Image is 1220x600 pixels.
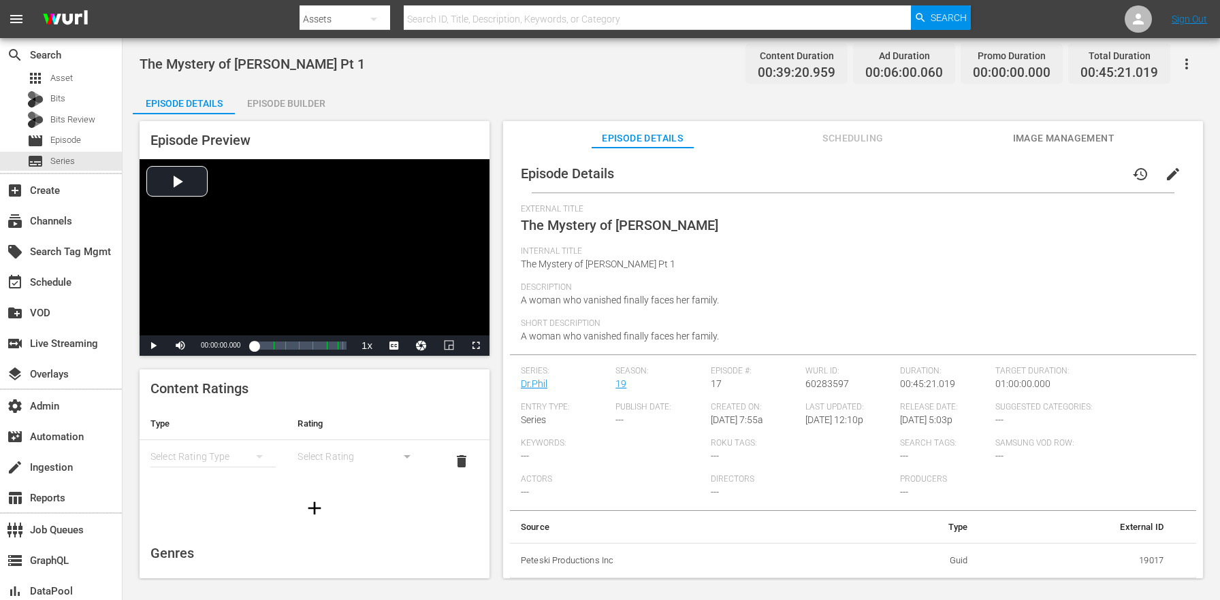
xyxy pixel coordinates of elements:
[521,282,1178,293] span: Description
[50,113,95,127] span: Bits Review
[201,341,240,349] span: 00:00:00.000
[805,414,863,425] span: [DATE] 12:10p
[900,486,908,497] span: ---
[711,366,799,377] span: Episode #:
[7,583,23,599] span: DataPool
[353,335,381,356] button: Playback Rate
[7,182,23,199] span: Create
[900,438,988,449] span: Search Tags:
[7,305,23,321] span: VOD
[995,378,1050,389] span: 01:00:00.000
[931,5,967,30] span: Search
[521,331,719,341] span: A woman who vanished finally faces her family.
[1124,158,1157,190] button: history
[510,511,854,544] th: Source
[50,133,81,147] span: Episode
[7,244,23,260] span: Search Tag Mgmt
[900,450,908,461] span: ---
[1172,14,1207,24] a: Sign Out
[1080,65,1158,81] span: 00:45:21.019
[521,318,1178,329] span: Short Description
[978,543,1174,578] td: 19017
[1012,130,1114,147] span: Image Management
[973,65,1050,81] span: 00:00:00.000
[854,543,978,578] td: Guid
[7,398,23,414] span: Admin
[7,490,23,506] span: Reports
[615,366,703,377] span: Season:
[900,474,1083,485] span: Producers
[711,378,722,389] span: 17
[510,543,854,578] th: Peteski Productions Inc
[854,511,978,544] th: Type
[7,335,23,352] span: Live Streaming
[287,407,434,440] th: Rating
[50,92,65,105] span: Bits
[27,153,44,169] span: Series
[521,204,1178,215] span: External Title
[865,46,943,65] div: Ad Duration
[7,47,23,63] span: Search
[235,87,337,114] button: Episode Builder
[758,65,835,81] span: 00:39:20.959
[805,366,893,377] span: Wurl ID:
[521,486,529,497] span: ---
[521,259,675,269] span: The Mystery of [PERSON_NAME] Pt 1
[711,486,719,497] span: ---
[900,366,988,377] span: Duration:
[50,71,73,85] span: Asset
[521,378,547,389] a: Dr.Phil
[995,414,1004,425] span: ---
[27,91,44,107] div: Bits
[805,378,849,389] span: 60283597
[453,453,470,469] span: delete
[7,274,23,290] span: Schedule
[711,438,894,449] span: Roku Tags:
[521,295,719,305] span: A woman who vanished finally faces her family.
[150,380,248,397] span: Content Ratings
[7,429,23,445] span: Automation
[615,402,703,413] span: Publish Date:
[758,46,835,65] div: Content Duration
[510,511,1196,579] table: simple table
[133,87,235,114] button: Episode Details
[900,378,955,389] span: 00:45:21.019
[1165,166,1181,182] span: edit
[1157,158,1189,190] button: edit
[7,522,23,538] span: Job Queues
[7,366,23,382] span: Overlays
[802,130,904,147] span: Scheduling
[140,407,489,482] table: simple table
[150,132,251,148] span: Episode Preview
[254,341,347,350] div: Progress Bar
[235,87,337,120] div: Episode Builder
[445,445,478,478] button: delete
[995,450,1004,461] span: ---
[27,112,44,128] div: Bits Review
[408,335,435,356] button: Jump To Time
[1080,46,1158,65] div: Total Duration
[865,65,943,81] span: 00:06:00.060
[521,450,529,461] span: ---
[900,414,952,425] span: [DATE] 5:03p
[711,474,894,485] span: Directors
[8,11,25,27] span: menu
[521,366,609,377] span: Series:
[521,414,546,425] span: Series
[711,450,719,461] span: ---
[7,552,23,569] span: GraphQL
[978,511,1174,544] th: External ID
[521,402,609,413] span: Entry Type:
[995,402,1178,413] span: Suggested Categories:
[140,159,489,356] div: Video Player
[711,414,763,425] span: [DATE] 7:55a
[140,335,167,356] button: Play
[133,87,235,120] div: Episode Details
[381,335,408,356] button: Captions
[33,3,98,35] img: ans4CAIJ8jUAAAAAAAAAAAAAAAAAAAAAAAAgQb4GAAAAAAAAAAAAAAAAAAAAAAAAJMjXAAAAAAAAAAAAAAAAAAAAAAAAgAT5G...
[462,335,489,356] button: Fullscreen
[167,335,194,356] button: Mute
[521,246,1178,257] span: Internal Title
[995,366,1178,377] span: Target Duration:
[7,213,23,229] span: Channels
